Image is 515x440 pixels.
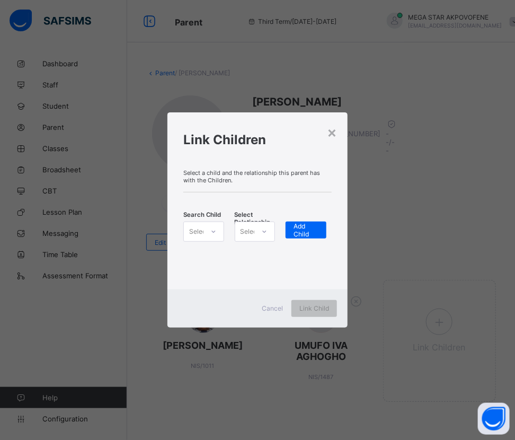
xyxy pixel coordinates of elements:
span: Search Child [183,211,221,218]
span: Cancel [262,304,283,312]
h1: Link Children [183,132,332,147]
span: Select a child and the relationship this parent has with the Children. [183,169,332,184]
div: Select... [189,222,213,242]
span: Link Child [299,304,329,312]
div: Select... [241,222,264,242]
button: Open asap [478,403,510,435]
span: Select Relationship [235,211,276,226]
span: Add Child [294,222,318,238]
div: × [327,123,337,141]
